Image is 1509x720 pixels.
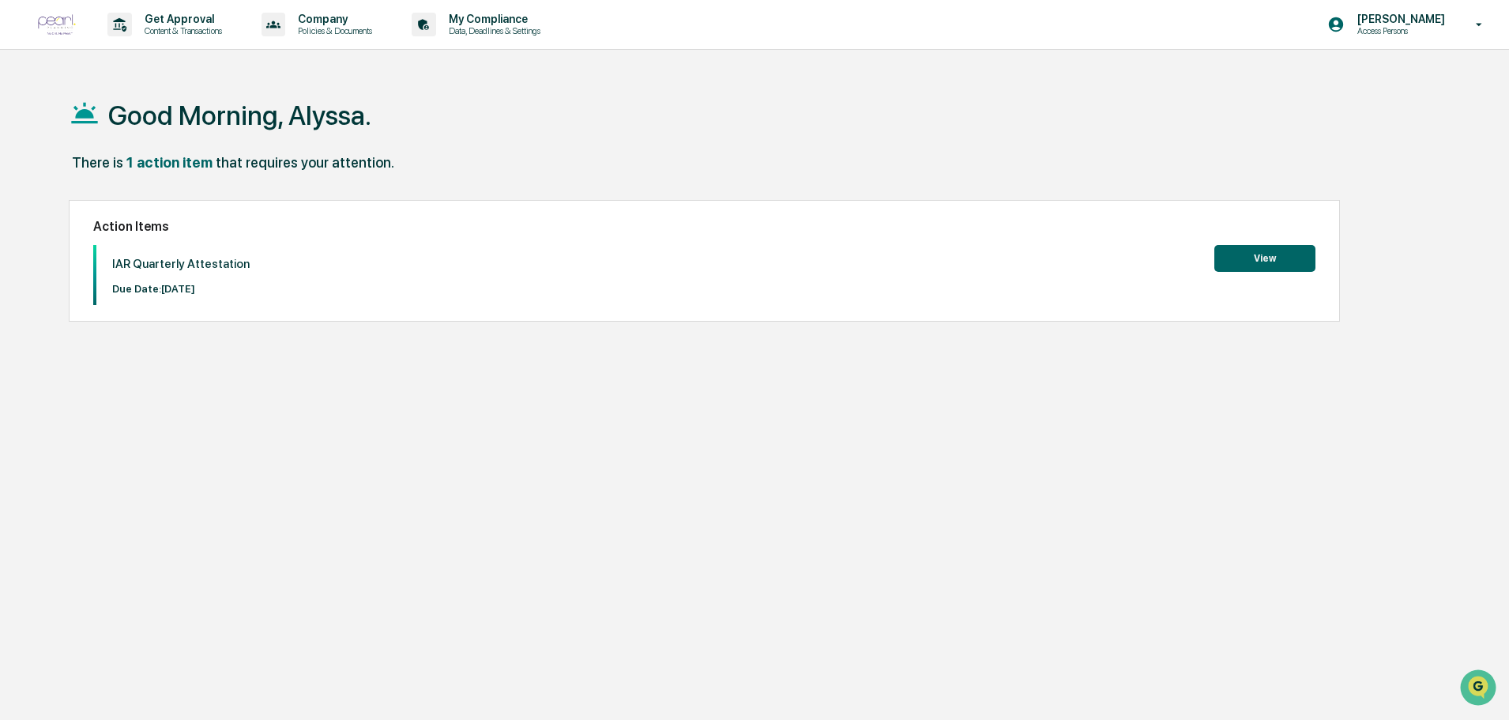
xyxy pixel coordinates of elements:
a: View [1214,250,1315,265]
p: Due Date: [DATE] [112,283,250,295]
p: My Compliance [436,13,548,25]
a: 🔎Data Lookup [9,223,106,251]
div: 🔎 [16,231,28,243]
div: that requires your attention. [216,154,394,171]
span: Pylon [157,268,191,280]
span: Attestations [130,199,196,215]
img: 1746055101610-c473b297-6a78-478c-a979-82029cc54cd1 [16,121,44,149]
div: There is [72,154,123,171]
a: Powered byPylon [111,267,191,280]
p: How can we help? [16,33,288,58]
iframe: Open customer support [1458,668,1501,711]
p: Data, Deadlines & Settings [436,25,548,36]
div: 🗄️ [115,201,127,213]
p: IAR Quarterly Attestation [112,257,250,271]
div: We're available if you need us! [54,137,200,149]
div: Start new chat [54,121,259,137]
a: 🗄️Attestations [108,193,202,221]
p: Content & Transactions [132,25,230,36]
button: Start new chat [269,126,288,145]
p: Access Persons [1345,25,1453,36]
p: [PERSON_NAME] [1345,13,1453,25]
div: 🖐️ [16,201,28,213]
div: 1 action item [126,154,213,171]
img: logo [38,14,76,36]
span: Data Lookup [32,229,100,245]
a: 🖐️Preclearance [9,193,108,221]
h1: Good Morning, Alyssa. [108,100,371,131]
p: Policies & Documents [285,25,380,36]
p: Company [285,13,380,25]
span: Preclearance [32,199,102,215]
button: View [1214,245,1315,272]
h2: Action Items [93,219,1315,234]
p: Get Approval [132,13,230,25]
